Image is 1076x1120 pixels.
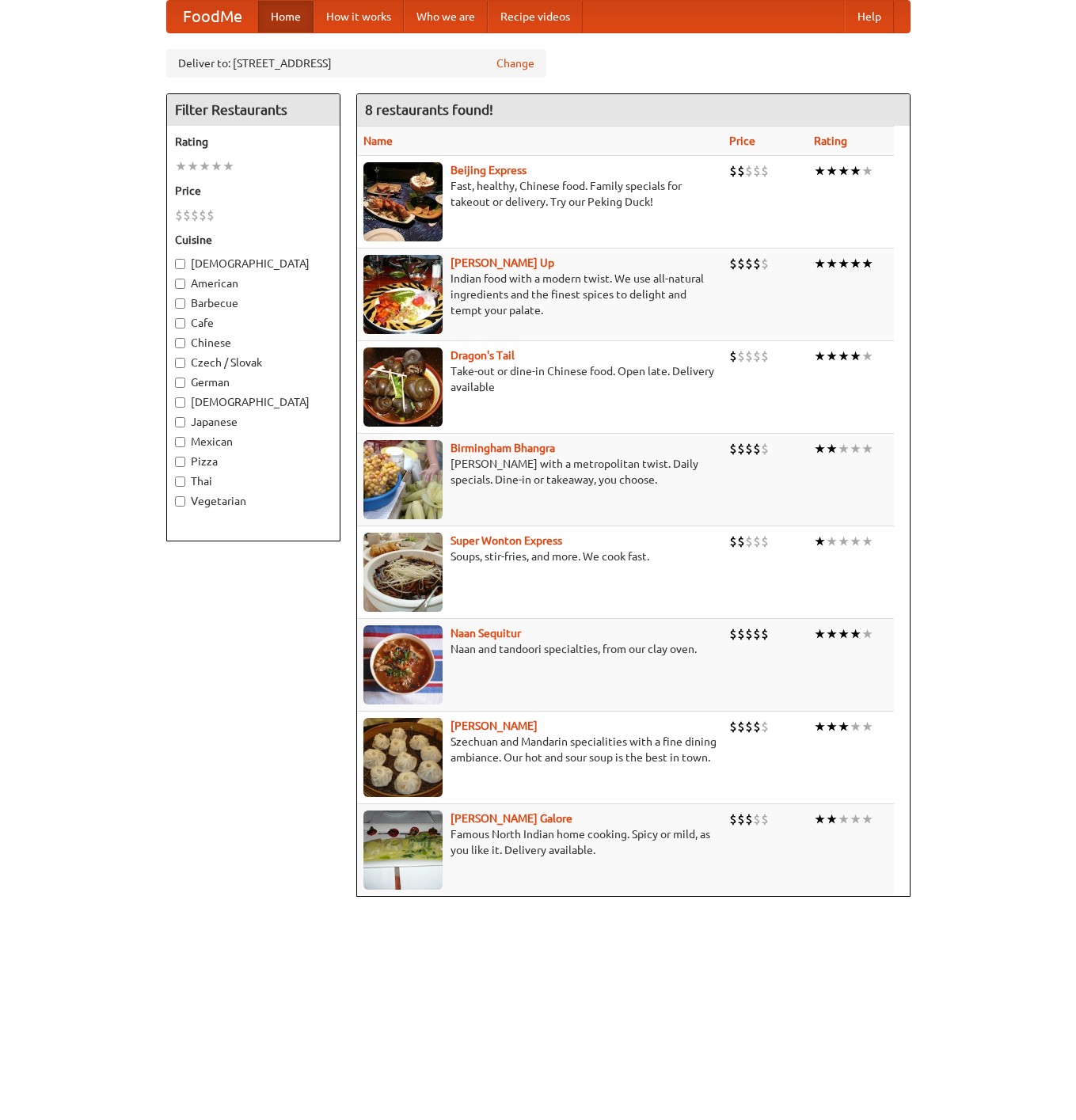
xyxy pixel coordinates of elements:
[838,625,850,643] li: ★
[861,718,873,735] li: ★
[175,493,332,509] label: Vegetarian
[363,826,717,858] p: Famous North Indian home cooking. Spicy or mild, as you like it. Delivery available.
[175,374,332,390] label: German
[451,256,554,269] a: [PERSON_NAME] Up
[187,158,199,175] li: ★
[451,627,521,640] b: Naan Sequitur
[814,811,826,828] li: ★
[814,135,847,147] a: Rating
[199,158,211,175] li: ★
[175,232,332,248] h5: Cuisine
[745,347,753,365] li: $
[175,414,332,430] label: Japanese
[737,811,745,828] li: $
[850,255,861,272] li: ★
[175,259,185,269] input: [DEMOGRAPHIC_DATA]
[826,440,838,457] li: ★
[451,534,562,547] b: Super Wonton Express
[199,207,207,224] li: $
[826,718,838,735] li: ★
[838,811,850,828] li: ★
[753,533,761,550] li: $
[363,440,443,519] img: bhangra.jpg
[175,355,332,370] label: Czech / Slovak
[363,363,717,395] p: Take-out or dine-in Chinese food. Open late. Delivery available
[175,378,185,388] input: German
[861,255,873,272] li: ★
[737,440,745,457] li: $
[175,315,332,331] label: Cafe
[451,442,555,454] b: Birmingham Bhangra
[745,718,753,735] li: $
[175,437,185,447] input: Mexican
[363,271,717,318] p: Indian food with a modern twist. We use all-natural ingredients and the finest spices to delight ...
[175,207,183,224] li: $
[850,440,861,457] li: ★
[175,417,185,427] input: Japanese
[365,102,493,117] ng-pluralize: 8 restaurants found!
[451,164,527,177] b: Beijing Express
[258,1,314,32] a: Home
[845,1,894,32] a: Help
[729,255,737,272] li: $
[363,135,393,147] a: Name
[861,347,873,365] li: ★
[363,347,443,427] img: dragon.jpg
[737,255,745,272] li: $
[175,397,185,408] input: [DEMOGRAPHIC_DATA]
[861,533,873,550] li: ★
[363,456,717,488] p: [PERSON_NAME] with a metropolitan twist. Daily specials. Dine-in or takeaway, you choose.
[729,625,737,643] li: $
[222,158,234,175] li: ★
[745,625,753,643] li: $
[729,440,737,457] li: $
[175,275,332,291] label: American
[363,734,717,765] p: Szechuan and Mandarin specialities with a fine dining ambiance. Our hot and sour soup is the best...
[826,625,838,643] li: ★
[850,347,861,365] li: ★
[838,440,850,457] li: ★
[175,476,185,487] input: Thai
[363,641,717,657] p: Naan and tandoori specialties, from our clay oven.
[838,533,850,550] li: ★
[451,812,572,825] a: [PERSON_NAME] Galore
[175,279,185,289] input: American
[175,394,332,410] label: [DEMOGRAPHIC_DATA]
[737,162,745,180] li: $
[761,811,769,828] li: $
[211,158,222,175] li: ★
[175,434,332,450] label: Mexican
[175,358,185,368] input: Czech / Slovak
[404,1,488,32] a: Who we are
[850,718,861,735] li: ★
[861,625,873,643] li: ★
[861,440,873,457] li: ★
[826,347,838,365] li: ★
[496,55,534,71] a: Change
[314,1,404,32] a: How it works
[826,255,838,272] li: ★
[363,255,443,334] img: curryup.jpg
[745,533,753,550] li: $
[737,718,745,735] li: $
[363,162,443,241] img: beijing.jpg
[363,178,717,210] p: Fast, healthy, Chinese food. Family specials for takeout or delivery. Try our Peking Duck!
[826,162,838,180] li: ★
[451,349,515,362] a: Dragon's Tail
[745,440,753,457] li: $
[838,718,850,735] li: ★
[814,625,826,643] li: ★
[175,158,187,175] li: ★
[191,207,199,224] li: $
[753,255,761,272] li: $
[729,162,737,180] li: $
[451,719,538,732] a: [PERSON_NAME]
[167,94,340,126] h4: Filter Restaurants
[207,207,215,224] li: $
[363,811,443,890] img: currygalore.jpg
[363,549,717,564] p: Soups, stir-fries, and more. We cook fast.
[363,533,443,612] img: superwonton.jpg
[814,533,826,550] li: ★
